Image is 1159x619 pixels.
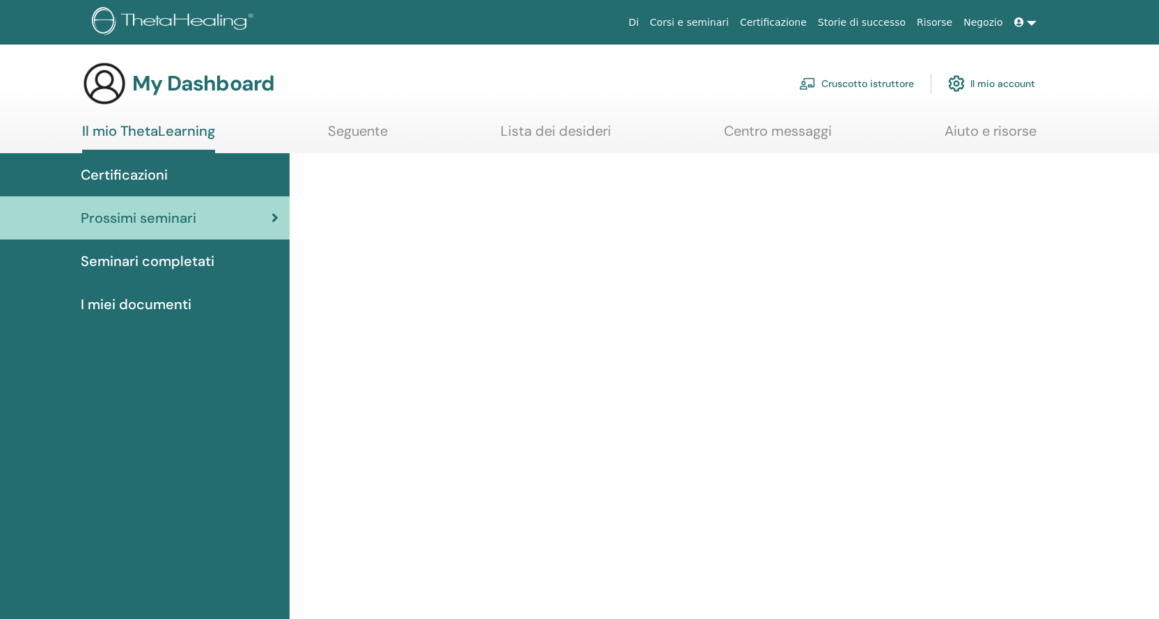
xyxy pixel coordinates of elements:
img: logo.png [92,7,258,38]
a: Seguente [328,123,388,150]
span: I miei documenti [81,294,191,315]
img: cog.svg [948,72,965,95]
span: Prossimi seminari [81,207,196,228]
a: Lista dei desideri [500,123,611,150]
a: Storie di successo [812,10,911,36]
a: Negozio [958,10,1008,36]
a: Certificazione [734,10,812,36]
a: Centro messaggi [724,123,832,150]
img: generic-user-icon.jpg [82,61,127,106]
span: Certificazioni [81,164,168,185]
a: Aiuto e risorse [945,123,1036,150]
a: Il mio account [948,68,1035,99]
h3: My Dashboard [132,71,274,96]
a: Il mio ThetaLearning [82,123,215,153]
a: Cruscotto istruttore [799,68,914,99]
img: chalkboard-teacher.svg [799,77,816,90]
a: Risorse [911,10,958,36]
a: Di [623,10,645,36]
span: Seminari completati [81,251,214,272]
a: Corsi e seminari [645,10,734,36]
